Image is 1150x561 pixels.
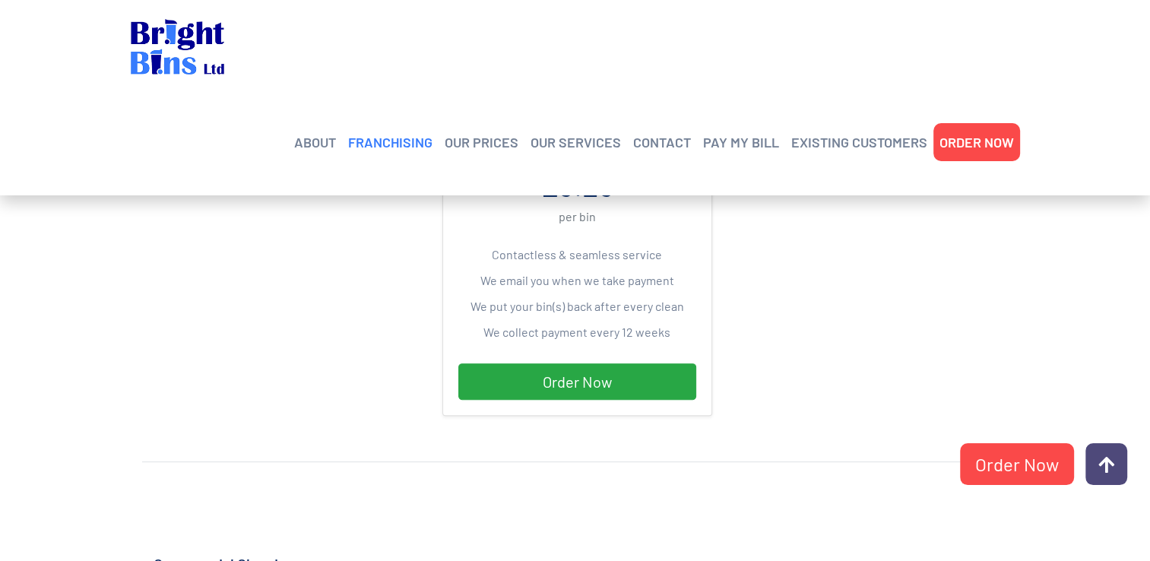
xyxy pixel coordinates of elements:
[531,131,621,154] a: OUR SERVICES
[458,268,696,293] li: We email you when we take payment
[633,131,691,154] a: CONTACT
[791,131,927,154] a: EXISTING CUSTOMERS
[939,131,1014,154] a: ORDER NOW
[445,131,518,154] a: OUR PRICES
[458,319,696,345] li: We collect payment every 12 weeks
[348,131,432,154] a: FRANCHISING
[703,131,779,154] a: PAY MY BILL
[960,443,1074,485] a: Order Now
[294,131,336,154] a: ABOUT
[458,242,696,268] li: Contactless & seamless service
[458,363,696,400] a: Order Now
[458,293,696,319] li: We put your bin(s) back after every clean
[559,209,596,223] small: per bin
